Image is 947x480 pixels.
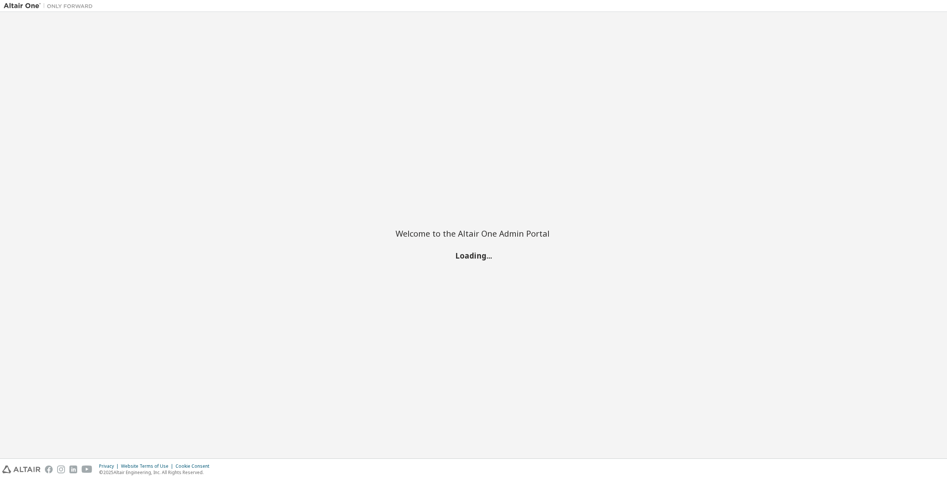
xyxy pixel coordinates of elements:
[396,251,551,260] h2: Loading...
[69,466,77,473] img: linkedin.svg
[176,463,214,469] div: Cookie Consent
[99,463,121,469] div: Privacy
[45,466,53,473] img: facebook.svg
[121,463,176,469] div: Website Terms of Use
[57,466,65,473] img: instagram.svg
[396,228,551,239] h2: Welcome to the Altair One Admin Portal
[82,466,92,473] img: youtube.svg
[2,466,40,473] img: altair_logo.svg
[4,2,96,10] img: Altair One
[99,469,214,476] p: © 2025 Altair Engineering, Inc. All Rights Reserved.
